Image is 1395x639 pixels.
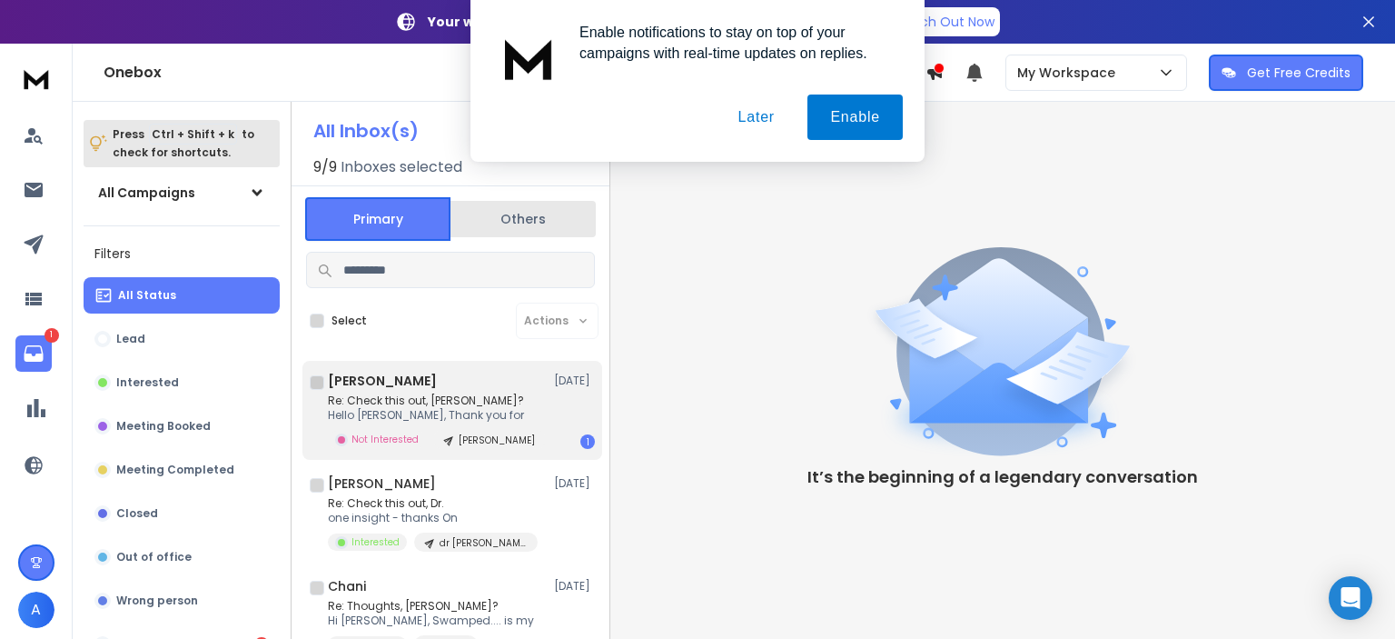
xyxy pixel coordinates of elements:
[18,592,54,628] button: A
[492,22,565,95] img: notification icon
[116,506,158,521] p: Closed
[328,511,538,525] p: one insight - thanks On
[116,550,192,564] p: Out of office
[328,372,437,390] h1: [PERSON_NAME]
[116,594,198,608] p: Wrong person
[116,463,234,477] p: Meeting Completed
[15,335,52,372] a: 1
[554,579,595,594] p: [DATE]
[450,199,596,239] button: Others
[328,496,538,511] p: Re: Check this out, Dr.
[84,452,280,488] button: Meeting Completed
[554,374,595,388] p: [DATE]
[45,328,59,343] p: 1
[84,175,280,211] button: All Campaigns
[554,476,595,491] p: [DATE]
[328,474,436,493] h1: [PERSON_NAME]
[580,434,595,449] div: 1
[341,156,462,178] h3: Inboxes selected
[305,197,450,241] button: Primary
[331,314,367,328] label: Select
[807,95,903,140] button: Enable
[116,419,211,434] p: Meeting Booked
[116,375,179,390] p: Interested
[328,614,534,628] p: Hi [PERSON_NAME], Swamped.... is my
[116,332,145,346] p: Lead
[328,408,546,423] p: Hello [PERSON_NAME], Thank you for
[84,321,280,357] button: Lead
[328,599,534,614] p: Re: Thoughts, [PERSON_NAME]?
[459,434,535,447] p: [PERSON_NAME]
[1329,576,1372,620] div: Open Intercom Messenger
[84,277,280,314] button: All Status
[84,539,280,575] button: Out of office
[440,536,527,550] p: dr [PERSON_NAME]
[351,535,400,549] p: Interested
[328,394,546,408] p: Re: Check this out, [PERSON_NAME]?
[328,577,366,595] h1: Chani
[565,22,903,64] div: Enable notifications to stay on top of your campaigns with real-time updates on replies.
[84,583,280,619] button: Wrong person
[84,364,280,401] button: Interested
[351,433,419,446] p: Not Interested
[84,495,280,532] button: Closed
[118,288,176,303] p: All Status
[715,95,796,140] button: Later
[84,408,280,444] button: Meeting Booked
[98,184,195,202] h1: All Campaigns
[807,464,1198,490] p: It’s the beginning of a legendary conversation
[313,156,337,178] span: 9 / 9
[84,241,280,266] h3: Filters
